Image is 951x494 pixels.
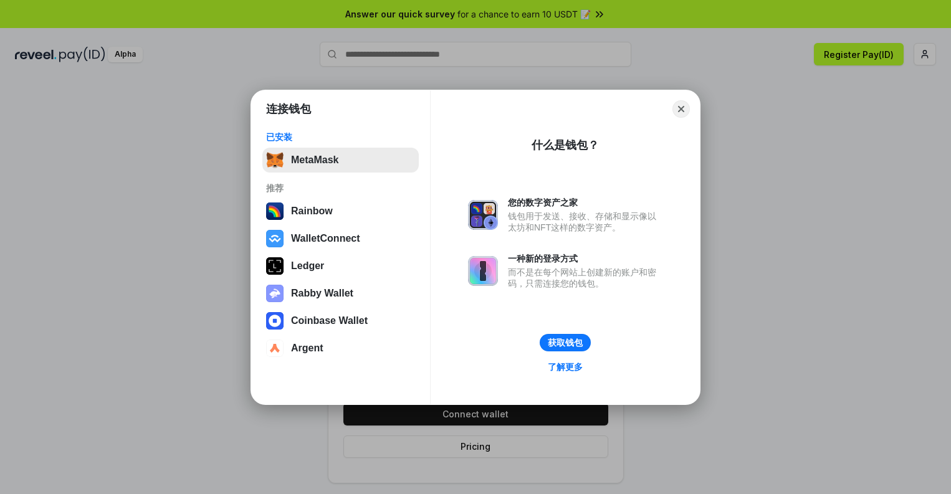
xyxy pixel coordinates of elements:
img: svg+xml,%3Csvg%20xmlns%3D%22http%3A%2F%2Fwww.w3.org%2F2000%2Fsvg%22%20fill%3D%22none%22%20viewBox... [266,285,284,302]
div: 一种新的登录方式 [508,253,662,264]
img: svg+xml,%3Csvg%20width%3D%2228%22%20height%3D%2228%22%20viewBox%3D%220%200%2028%2028%22%20fill%3D... [266,312,284,330]
div: 什么是钱包？ [532,138,599,153]
h1: 连接钱包 [266,102,311,116]
div: Ledger [291,260,324,272]
button: Rabby Wallet [262,281,419,306]
div: Rainbow [291,206,333,217]
button: Close [672,100,690,118]
div: Rabby Wallet [291,288,353,299]
div: 钱包用于发送、接收、存储和显示像以太坊和NFT这样的数字资产。 [508,211,662,233]
img: svg+xml,%3Csvg%20xmlns%3D%22http%3A%2F%2Fwww.w3.org%2F2000%2Fsvg%22%20width%3D%2228%22%20height%3... [266,257,284,275]
button: Argent [262,336,419,361]
img: svg+xml,%3Csvg%20width%3D%22120%22%20height%3D%22120%22%20viewBox%3D%220%200%20120%20120%22%20fil... [266,202,284,220]
a: 了解更多 [540,359,590,375]
button: MetaMask [262,148,419,173]
button: WalletConnect [262,226,419,251]
button: Rainbow [262,199,419,224]
div: 了解更多 [548,361,583,373]
div: MetaMask [291,154,338,166]
button: Coinbase Wallet [262,308,419,333]
div: Argent [291,343,323,354]
img: svg+xml,%3Csvg%20xmlns%3D%22http%3A%2F%2Fwww.w3.org%2F2000%2Fsvg%22%20fill%3D%22none%22%20viewBox... [468,200,498,230]
div: 已安装 [266,131,415,143]
div: Coinbase Wallet [291,315,368,326]
img: svg+xml,%3Csvg%20width%3D%2228%22%20height%3D%2228%22%20viewBox%3D%220%200%2028%2028%22%20fill%3D... [266,230,284,247]
button: 获取钱包 [540,334,591,351]
button: Ledger [262,254,419,278]
div: WalletConnect [291,233,360,244]
img: svg+xml,%3Csvg%20fill%3D%22none%22%20height%3D%2233%22%20viewBox%3D%220%200%2035%2033%22%20width%... [266,151,284,169]
img: svg+xml,%3Csvg%20width%3D%2228%22%20height%3D%2228%22%20viewBox%3D%220%200%2028%2028%22%20fill%3D... [266,340,284,357]
img: svg+xml,%3Csvg%20xmlns%3D%22http%3A%2F%2Fwww.w3.org%2F2000%2Fsvg%22%20fill%3D%22none%22%20viewBox... [468,256,498,286]
div: 而不是在每个网站上创建新的账户和密码，只需连接您的钱包。 [508,267,662,289]
div: 获取钱包 [548,337,583,348]
div: 您的数字资产之家 [508,197,662,208]
div: 推荐 [266,183,415,194]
